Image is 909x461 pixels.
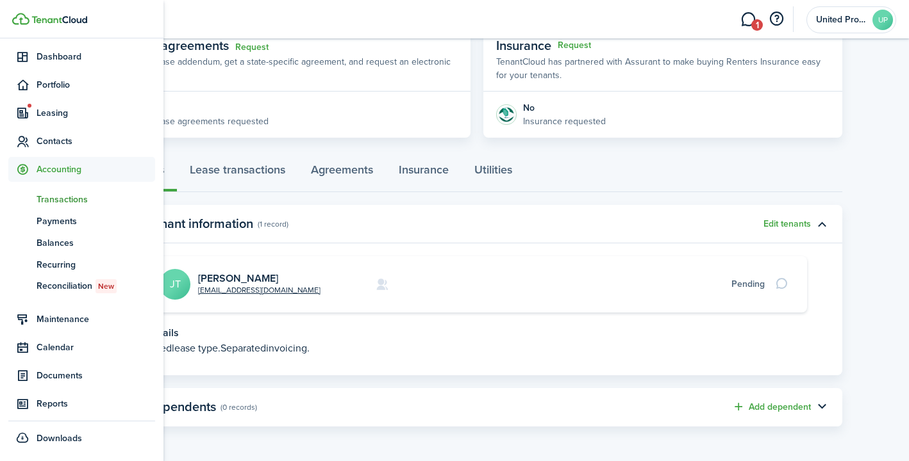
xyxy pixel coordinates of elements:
[37,369,155,382] span: Documents
[172,341,221,355] span: lease type.
[523,115,606,128] p: Insurance requested
[37,78,155,92] span: Portfolio
[37,163,155,176] span: Accounting
[147,325,807,341] p: Details
[37,106,155,120] span: Leasing
[266,341,310,355] span: invoicing.
[198,284,321,296] a: [EMAIL_ADDRESS][DOMAIN_NAME]
[235,42,269,53] a: Request
[765,8,787,30] button: Open resource center
[198,271,278,286] a: [PERSON_NAME]
[8,188,155,210] a: Transactions
[31,16,87,24] img: TenantCloud
[37,236,155,250] span: Balances
[37,134,155,148] span: Contacts
[731,277,765,291] div: Pending
[221,401,257,413] panel-main-subtitle: (0 records)
[8,275,155,297] a: ReconciliationNew
[160,269,190,300] avatar-text: JT
[37,258,155,271] span: Recurring
[763,219,811,229] button: Edit tenants
[872,10,893,30] avatar-text: UP
[37,214,155,228] span: Payments
[386,154,462,192] a: Insurance
[558,40,591,51] button: Request
[462,154,525,192] a: Utilities
[811,396,833,418] button: Toggle accordion
[177,154,298,192] a: Lease transactions
[37,312,155,326] span: Maintenance
[37,432,82,445] span: Downloads
[751,19,763,31] span: 1
[112,256,842,375] panel-main-body: Toggle accordion
[496,104,517,125] img: Insurance protection
[37,279,155,293] span: Reconciliation
[151,115,269,128] p: Lease agreements requested
[147,216,253,231] panel-main-title: Tenant information
[124,55,458,82] p: Build a lease addendum, get a state-specific agreement, and request an electronic signature.
[496,55,830,82] p: TenantCloud has partnered with Assurant to make buying Renters Insurance easy for your tenants.
[37,193,155,206] span: Transactions
[151,101,269,115] div: No
[12,13,29,25] img: TenantCloud
[258,218,288,230] panel-main-subtitle: (1 record)
[736,3,760,36] a: Messaging
[523,101,606,115] div: No
[8,254,155,275] a: Recurring
[37,397,155,410] span: Reports
[124,36,229,55] span: Lease agreements
[496,36,551,55] span: Insurance
[8,210,155,232] a: Payments
[37,50,155,63] span: Dashboard
[811,213,833,235] button: Toggle accordion
[37,341,155,354] span: Calendar
[98,280,114,292] span: New
[298,154,386,192] a: Agreements
[732,400,811,414] button: Add dependent
[8,44,155,69] a: Dashboard
[8,391,155,416] a: Reports
[8,232,155,254] a: Balances
[816,15,867,24] span: United Property Solutions LLC
[147,341,807,356] p: Fixed Separated
[147,400,216,414] panel-main-title: Dependents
